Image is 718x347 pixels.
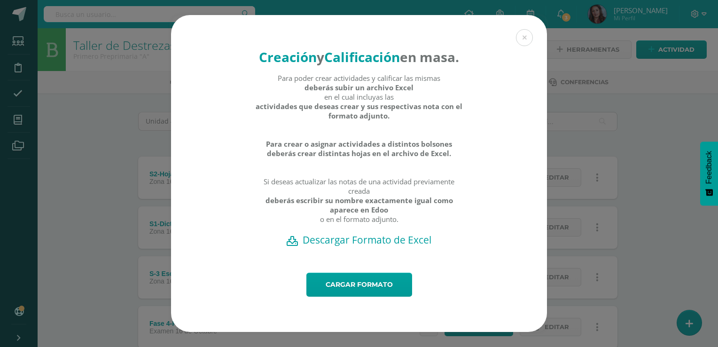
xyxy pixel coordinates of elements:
[255,196,463,214] strong: deberás escribir su nombre exactamente igual como aparece en Edoo
[255,48,463,66] h4: en masa.
[306,273,412,297] a: Cargar formato
[255,73,463,233] div: Para poder crear actividades y calificar las mismas en el cual incluyas las Si deseas actualizar ...
[259,48,317,66] strong: Creación
[255,102,463,120] strong: actividades que deseas crear y sus respectivas nota con el formato adjunto.
[255,139,463,158] strong: Para crear o asignar actividades a distintos bolsones deberás crear distintas hojas en el archivo...
[705,151,713,184] span: Feedback
[317,48,324,66] strong: y
[700,142,718,205] button: Feedback - Mostrar encuesta
[187,233,531,246] a: Descargar Formato de Excel
[324,48,400,66] strong: Calificación
[304,83,414,92] strong: deberás subir un archivo Excel
[516,29,533,46] button: Close (Esc)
